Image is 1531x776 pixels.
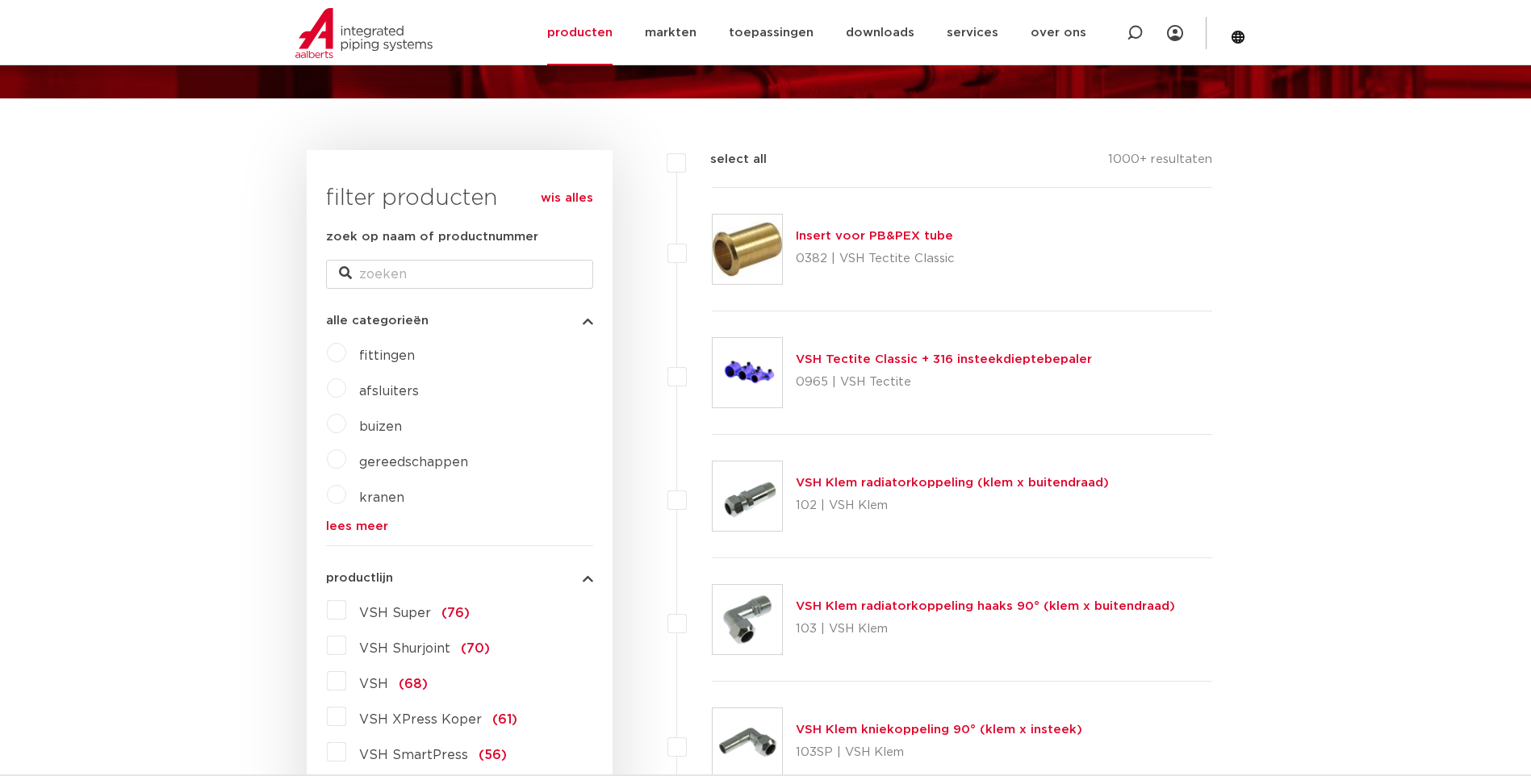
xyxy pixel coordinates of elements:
[359,713,482,726] span: VSH XPress Koper
[359,749,468,761] span: VSH SmartPress
[359,607,431,620] span: VSH Super
[326,315,429,327] span: alle categorieën
[359,349,415,362] a: fittingen
[713,215,782,284] img: Thumbnail for Insert voor PB&PEX tube
[326,572,593,584] button: productlijn
[492,713,517,726] span: (61)
[713,338,782,407] img: Thumbnail for VSH Tectite Classic + 316 insteekdieptebepaler
[796,493,1109,519] p: 102 | VSH Klem
[461,642,490,655] span: (70)
[359,420,402,433] a: buizen
[326,182,593,215] h3: filter producten
[359,456,468,469] a: gereedschappen
[326,572,393,584] span: productlijn
[796,600,1175,612] a: VSH Klem radiatorkoppeling haaks 90° (klem x buitendraad)
[359,385,419,398] a: afsluiters
[326,260,593,289] input: zoeken
[326,227,538,247] label: zoek op naam of productnummer
[796,740,1082,766] p: 103SP | VSH Klem
[359,642,450,655] span: VSH Shurjoint
[1108,150,1212,175] p: 1000+ resultaten
[441,607,470,620] span: (76)
[796,369,1092,395] p: 0965 | VSH Tectite
[479,749,507,761] span: (56)
[713,461,782,531] img: Thumbnail for VSH Klem radiatorkoppeling (klem x buitendraad)
[796,353,1092,365] a: VSH Tectite Classic + 316 insteekdieptebepaler
[541,189,593,208] a: wis alles
[359,491,404,504] a: kranen
[796,616,1175,642] p: 103 | VSH Klem
[326,315,593,327] button: alle categorieën
[796,724,1082,736] a: VSH Klem kniekoppeling 90° (klem x insteek)
[686,150,767,169] label: select all
[796,477,1109,489] a: VSH Klem radiatorkoppeling (klem x buitendraad)
[796,246,955,272] p: 0382 | VSH Tectite Classic
[359,678,388,690] span: VSH
[796,230,953,242] a: Insert voor PB&PEX tube
[399,678,428,690] span: (68)
[713,585,782,654] img: Thumbnail for VSH Klem radiatorkoppeling haaks 90° (klem x buitendraad)
[326,520,593,532] a: lees meer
